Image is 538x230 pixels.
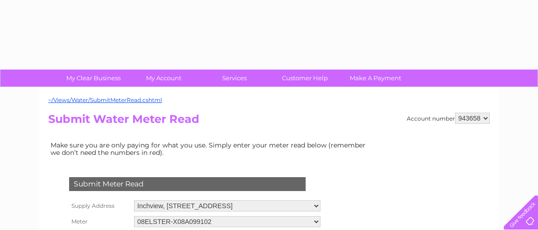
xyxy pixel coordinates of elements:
a: My Clear Business [55,70,132,87]
a: Customer Help [267,70,343,87]
a: My Account [126,70,202,87]
th: Supply Address [67,198,132,214]
a: Make A Payment [337,70,414,87]
td: Make sure you are only paying for what you use. Simply enter your meter read below (remember we d... [48,139,373,159]
a: Services [196,70,273,87]
div: Submit Meter Read [69,177,306,191]
a: ~/Views/Water/SubmitMeterRead.cshtml [48,96,162,103]
th: Meter [67,214,132,230]
div: Account number [407,113,490,124]
h2: Submit Water Meter Read [48,113,490,130]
